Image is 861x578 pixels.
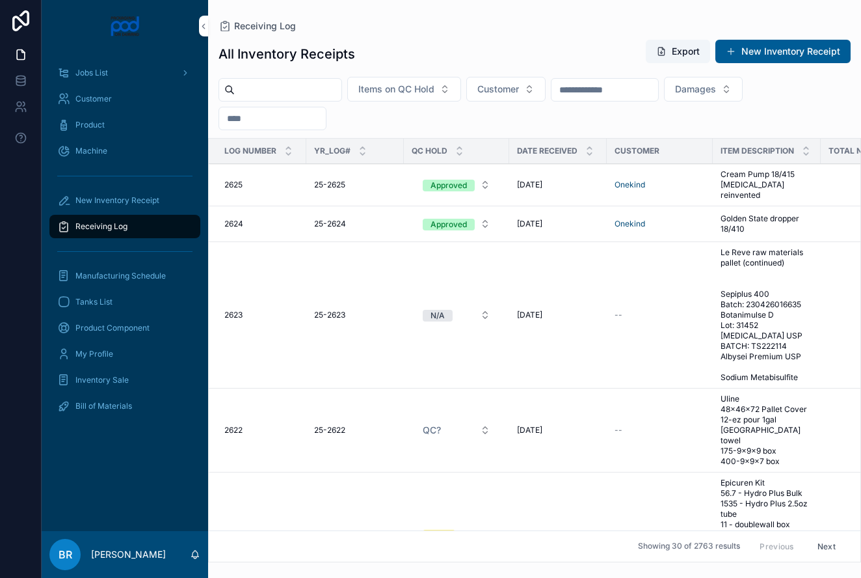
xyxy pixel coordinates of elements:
span: Inventory Sale [75,375,129,385]
a: 25-2623 [314,310,396,320]
span: Manufacturing Schedule [75,271,166,281]
a: Tanks List [49,290,200,314]
div: Approved [431,180,467,191]
p: [PERSON_NAME] [91,548,166,561]
span: Customer [477,83,519,96]
a: ED - Epicuren Discovery [615,530,705,540]
a: 2623 [224,310,298,320]
a: Select Button [412,523,501,547]
a: Receiving Log [219,20,296,33]
a: Jobs List [49,61,200,85]
span: Log Number [224,146,276,156]
button: Select Button [664,77,743,102]
button: Select Button [412,303,501,327]
span: Product [75,120,105,130]
a: Select Button [412,303,501,327]
button: Select Button [412,523,501,547]
div: N/A [431,310,445,322]
span: Receiving Log [234,20,296,33]
a: Machine [49,139,200,163]
button: Select Button [412,173,501,197]
h1: All Inventory Receipts [219,45,355,63]
span: Item Description [721,146,794,156]
span: QC Hold [412,146,447,156]
span: Customer [615,146,659,156]
button: Next [808,536,845,557]
a: Uline 48x46x72 Pallet Cover 12-ez pour 1gal [GEOGRAPHIC_DATA] towel 175-9x9x9 box 400-9x9x7 box [721,394,813,467]
span: Bill of Materials [75,401,132,411]
span: 25-2623 [314,310,345,320]
a: Product [49,113,200,137]
a: Le Reve raw materials pallet (continued) Sepiplus 400 Batch: 230426016635 Botanimulse D Lot: 3145... [721,247,813,383]
a: [DATE] [517,530,599,540]
a: Select Button [412,172,501,197]
span: 2622 [224,425,243,435]
a: 25-2625 [314,180,396,190]
span: New Inventory Receipt [75,195,159,206]
button: Select Button [412,419,501,442]
span: Receiving Log [75,221,127,232]
a: Select Button [412,418,501,443]
span: [DATE] [517,310,542,320]
span: -- [615,425,622,435]
span: Jobs List [75,68,108,78]
span: 25-2625 [314,180,345,190]
button: Select Button [347,77,461,102]
span: 25-2622 [314,425,345,435]
a: Onekind [615,219,705,229]
a: 25-2624 [314,219,396,229]
a: Cream Pump 18/415 [MEDICAL_DATA] reinvented [721,169,813,200]
a: [DATE] [517,180,599,190]
a: [DATE] [517,425,599,435]
a: -- [615,310,705,320]
span: Machine [75,146,107,156]
a: Onekind [615,219,645,229]
span: 25-2621 [314,530,344,540]
div: Hold [431,530,447,542]
a: New Inventory Receipt [49,189,200,212]
button: Select Button [466,77,546,102]
a: My Profile [49,342,200,366]
span: 25-2624 [314,219,346,229]
span: [DATE] [517,530,542,540]
a: Bill of Materials [49,394,200,418]
span: [DATE] [517,219,542,229]
a: 2621 [224,530,298,540]
a: Onekind [615,180,645,190]
a: Select Button [412,212,501,236]
button: Select Button [412,212,501,236]
a: 25-2621 [314,530,396,540]
a: 2622 [224,425,298,435]
span: 2621 [224,530,241,540]
button: Export [646,40,710,63]
a: Golden State dropper 18/410 [721,213,813,234]
span: Showing 30 of 2763 results [638,542,740,552]
span: Items on QC Hold [358,83,434,96]
a: Inventory Sale [49,368,200,392]
a: Receiving Log [49,215,200,238]
a: 25-2622 [314,425,396,435]
a: [DATE] [517,219,599,229]
span: My Profile [75,349,113,359]
a: Customer [49,87,200,111]
a: New Inventory Receipt [715,40,851,63]
span: Date Received [517,146,577,156]
div: scrollable content [42,52,208,435]
a: 2625 [224,180,298,190]
span: QC? [423,424,441,437]
a: Manufacturing Schedule [49,264,200,288]
a: Onekind [615,180,705,190]
a: 2624 [224,219,298,229]
span: YR_LOG# [314,146,351,156]
span: 2624 [224,219,243,229]
span: Tanks List [75,297,113,307]
span: BR [59,547,72,562]
span: [DATE] [517,425,542,435]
